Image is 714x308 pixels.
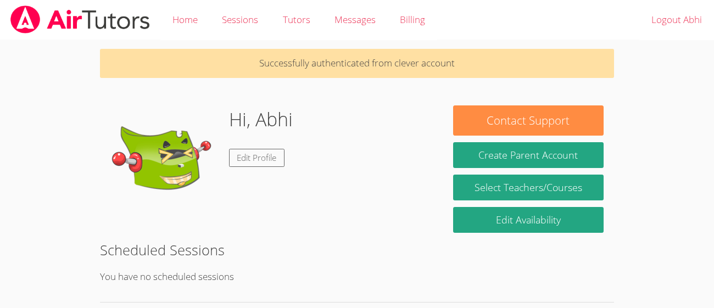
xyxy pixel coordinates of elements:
[229,105,293,133] h1: Hi, Abhi
[453,175,604,200] a: Select Teachers/Courses
[100,269,614,285] p: You have no scheduled sessions
[453,207,604,233] a: Edit Availability
[100,49,614,78] p: Successfully authenticated from clever account
[453,105,604,136] button: Contact Support
[100,239,614,260] h2: Scheduled Sessions
[334,13,376,26] span: Messages
[229,149,285,167] a: Edit Profile
[9,5,151,33] img: airtutors_banner-c4298cdbf04f3fff15de1276eac7730deb9818008684d7c2e4769d2f7ddbe033.png
[453,142,604,168] button: Create Parent Account
[110,105,220,215] img: default.png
